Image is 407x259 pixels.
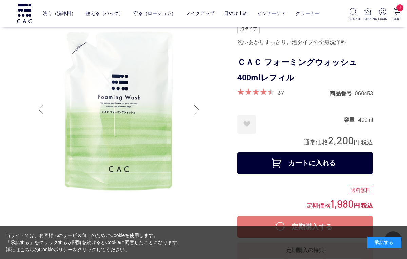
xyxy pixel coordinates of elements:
[355,90,373,97] dd: 060453
[348,186,373,195] div: 送料無料
[349,16,358,21] p: SEARCH
[396,4,403,11] span: 1
[304,139,328,146] span: 通常価格
[328,134,354,146] span: 2,200
[378,8,387,21] a: LOGIN
[361,202,373,209] span: 税込
[237,37,373,48] div: 洗いあがりすっきり。泡タイプの全身洗浄料
[224,5,248,21] a: 日やけ止め
[349,8,358,21] a: SEARCH
[392,8,402,21] a: 1 CART
[367,237,401,248] div: 承諾する
[85,5,123,21] a: 整える（パック）
[354,202,360,209] span: 円
[16,4,33,23] img: logo
[278,88,284,96] a: 37
[363,16,372,21] p: RANKING
[358,116,373,123] dd: 400ml
[237,115,256,134] a: お気に入りに登録する
[237,216,373,238] button: 定期購入する
[330,90,355,97] dt: 商品番号
[296,5,319,21] a: クリーナー
[237,55,373,85] h1: ＣＡＣ フォーミングウォッシュ400mlレフィル
[354,139,360,146] span: 円
[39,247,73,252] a: Cookieポリシー
[363,8,372,21] a: RANKING
[361,139,373,146] span: 税込
[133,5,176,21] a: 守る（ローション）
[331,197,354,210] span: 1,980
[378,16,387,21] p: LOGIN
[257,5,286,21] a: インナーケア
[344,116,358,123] dt: 容量
[186,5,214,21] a: メイクアップ
[392,16,402,21] p: CART
[306,202,331,209] span: 定期価格
[237,152,373,174] button: カートに入れる
[34,25,203,195] img: ＣＡＣ フォーミングウォッシュ400mlレフィル
[6,232,182,253] div: 当サイトでは、お客様へのサービス向上のためにCookieを使用します。 「承諾する」をクリックするか閲覧を続けるとCookieに同意したことになります。 詳細はこちらの をクリックしてください。
[43,5,76,21] a: 洗う（洗浄料）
